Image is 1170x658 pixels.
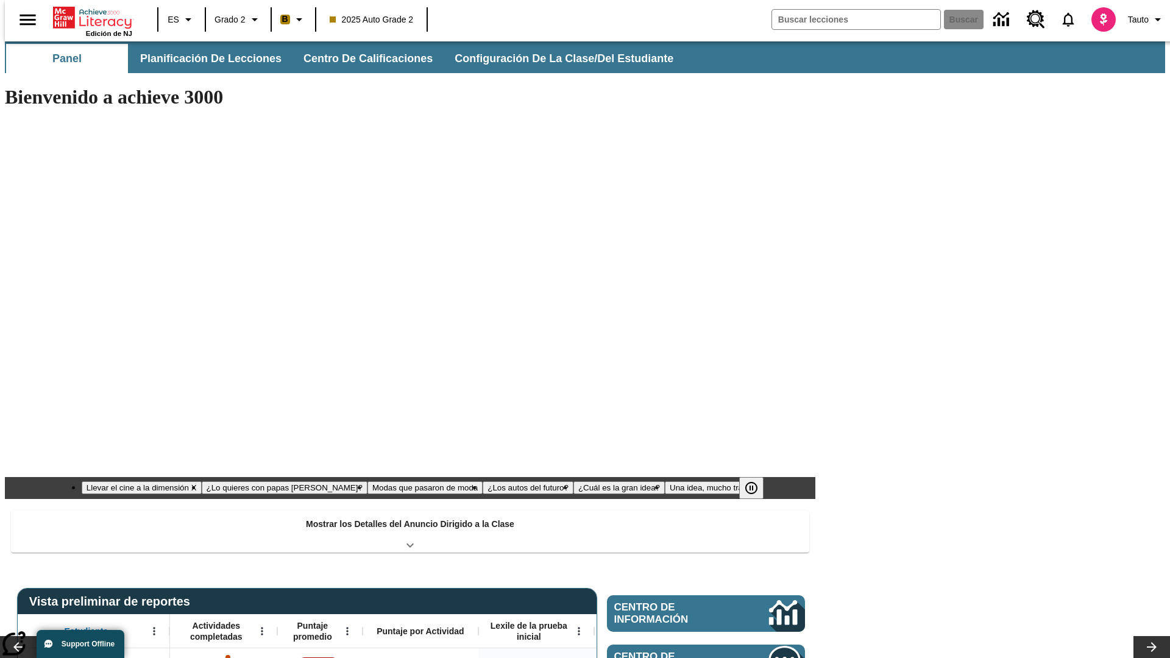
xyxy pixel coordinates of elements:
button: Configuración de la clase/del estudiante [445,44,683,73]
span: Edición de NJ [86,30,132,37]
button: Pausar [739,477,764,499]
span: Puntaje promedio [283,620,342,642]
span: Vista preliminar de reportes [29,595,196,609]
button: Diapositiva 4 ¿Los autos del futuro? [483,481,573,494]
div: Subbarra de navegación [5,41,1165,73]
a: Centro de información [607,595,805,632]
div: Mostrar los Detalles del Anuncio Dirigido a la Clase [11,511,809,553]
img: avatar image [1091,7,1116,32]
span: Actividades completadas [176,620,257,642]
h1: Bienvenido a achieve 3000 [5,86,815,108]
button: Diapositiva 5 ¿Cuál es la gran idea? [573,481,665,494]
button: Carrusel de lecciones, seguir [1133,636,1170,658]
a: Centro de información [986,3,1019,37]
span: Puntaje por Actividad [377,626,464,637]
button: Support Offline [37,630,124,658]
button: Perfil/Configuración [1123,9,1170,30]
div: Portada [53,4,132,37]
a: Centro de recursos, Se abrirá en una pestaña nueva. [1019,3,1052,36]
span: Support Offline [62,640,115,648]
a: Portada [53,5,132,30]
button: Abrir menú [253,622,271,640]
span: Estudiante [65,626,108,637]
button: Escoja un nuevo avatar [1084,4,1123,35]
button: Abrir menú [570,622,588,640]
button: Boost El color de la clase es anaranjado claro. Cambiar el color de la clase. [275,9,311,30]
span: ES [168,13,179,26]
span: Grado 2 [214,13,246,26]
span: 2025 Auto Grade 2 [330,13,414,26]
span: Lexile de la prueba inicial [484,620,573,642]
button: Abrir menú [338,622,356,640]
button: Diapositiva 2 ¿Lo quieres con papas fritas? [202,481,367,494]
button: Grado: Grado 2, Elige un grado [210,9,267,30]
div: Pausar [739,477,776,499]
span: Tauto [1128,13,1149,26]
button: Abrir el menú lateral [10,2,46,38]
a: Notificaciones [1052,4,1084,35]
p: Mostrar los Detalles del Anuncio Dirigido a la Clase [306,518,514,531]
body: Máximo 600 caracteres Presiona Escape para desactivar la barra de herramientas Presiona Alt + F10... [5,10,178,21]
button: Planificación de lecciones [130,44,291,73]
button: Panel [6,44,128,73]
button: Centro de calificaciones [294,44,442,73]
span: B [282,12,288,27]
button: Lenguaje: ES, Selecciona un idioma [162,9,201,30]
div: Subbarra de navegación [5,44,684,73]
button: Diapositiva 6 Una idea, mucho trabajo [665,481,763,494]
input: Buscar campo [772,10,940,29]
button: Diapositiva 3 Modas que pasaron de moda [367,481,483,494]
button: Abrir menú [145,622,163,640]
span: Centro de información [614,601,728,626]
button: Diapositiva 1 Llevar el cine a la dimensión X [82,481,202,494]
